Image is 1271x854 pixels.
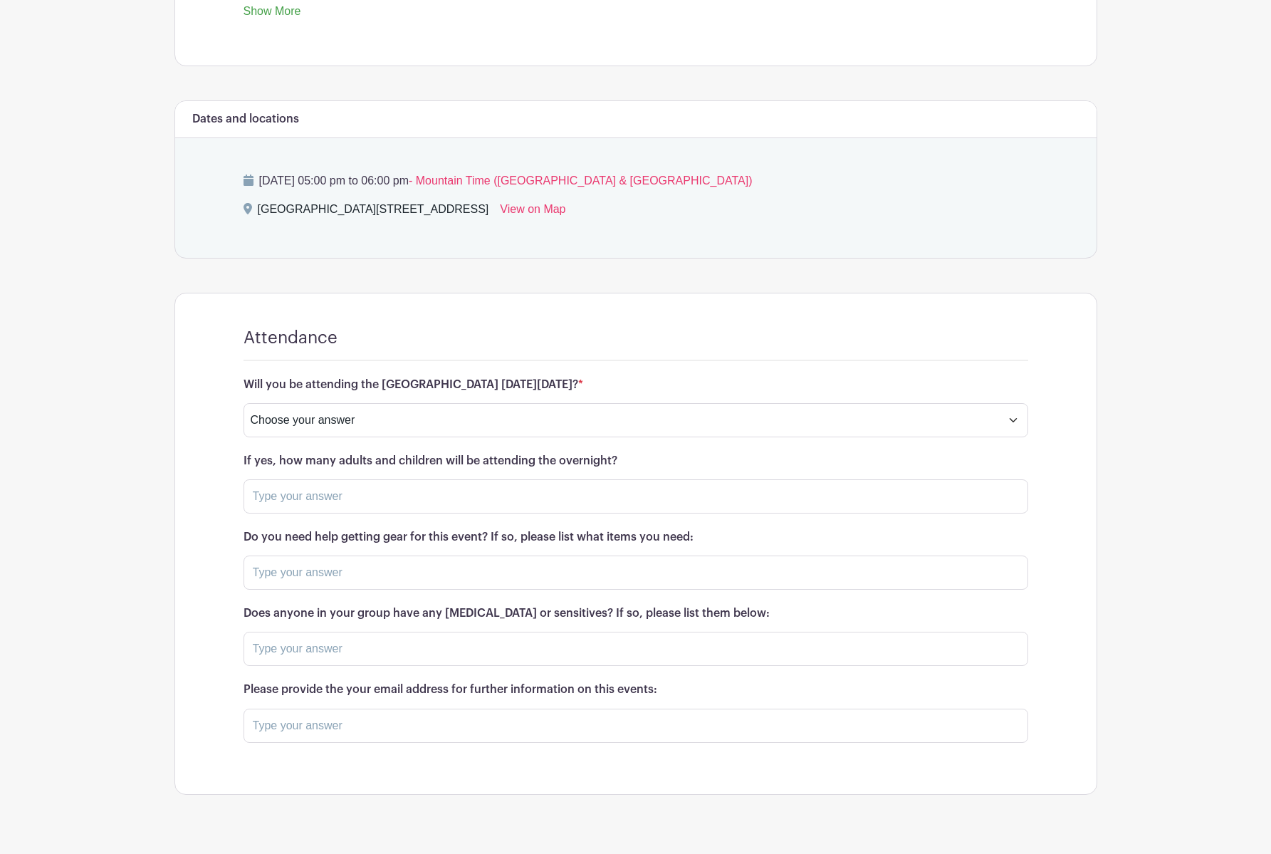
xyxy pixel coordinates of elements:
input: Type your answer [244,709,1028,743]
h6: Please provide the your email address for further information on this events: [244,683,1028,697]
input: Type your answer [244,556,1028,590]
input: Type your answer [244,479,1028,514]
input: Type your answer [244,632,1028,666]
h4: Attendance [244,328,338,348]
a: View on Map [500,201,565,224]
h6: Do you need help getting gear for this event? If so, please list what items you need: [244,531,1028,544]
div: [GEOGRAPHIC_DATA][STREET_ADDRESS] [258,201,489,224]
a: Show More [244,5,301,23]
span: - Mountain Time ([GEOGRAPHIC_DATA] & [GEOGRAPHIC_DATA]) [409,175,752,187]
h6: Does anyone in your group have any [MEDICAL_DATA] or sensitives? If so, please list them below: [244,607,1028,620]
p: [DATE] 05:00 pm to 06:00 pm [244,172,1028,189]
h6: Dates and locations [192,113,299,126]
h6: Will you be attending the [GEOGRAPHIC_DATA] [DATE][DATE]? [244,378,1028,392]
h6: If yes, how many adults and children will be attending the overnight? [244,454,1028,468]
